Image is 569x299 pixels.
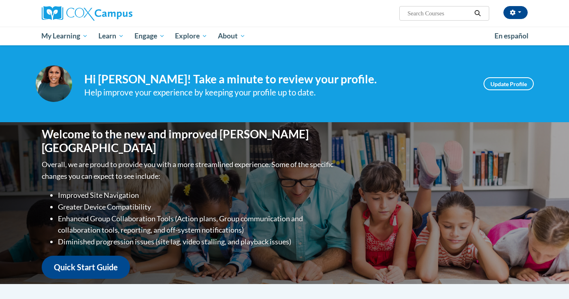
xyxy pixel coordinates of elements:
[471,8,484,18] button: Search
[58,201,335,213] li: Greater Device Compatibility
[42,6,132,21] img: Cox Campus
[489,28,534,45] a: En español
[42,256,130,279] a: Quick Start Guide
[129,27,170,45] a: Engage
[42,6,196,21] a: Cox Campus
[30,27,540,45] div: Main menu
[41,31,88,41] span: My Learning
[93,27,129,45] a: Learn
[503,6,528,19] button: Account Settings
[58,213,335,236] li: Enhanced Group Collaboration Tools (Action plans, Group communication and collaboration tools, re...
[36,66,72,102] img: Profile Image
[58,189,335,201] li: Improved Site Navigation
[84,72,471,86] h4: Hi [PERSON_NAME]! Take a minute to review your profile.
[36,27,94,45] a: My Learning
[98,31,124,41] span: Learn
[175,31,207,41] span: Explore
[494,32,529,40] span: En español
[170,27,213,45] a: Explore
[84,86,471,99] div: Help improve your experience by keeping your profile up to date.
[218,31,245,41] span: About
[407,8,471,18] input: Search Courses
[42,127,335,155] h1: Welcome to the new and improved [PERSON_NAME][GEOGRAPHIC_DATA]
[42,159,335,182] p: Overall, we are proud to provide you with a more streamlined experience. Some of the specific cha...
[213,27,251,45] a: About
[134,31,165,41] span: Engage
[484,77,534,90] a: Update Profile
[58,236,335,248] li: Diminished progression issues (site lag, video stalling, and playback issues)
